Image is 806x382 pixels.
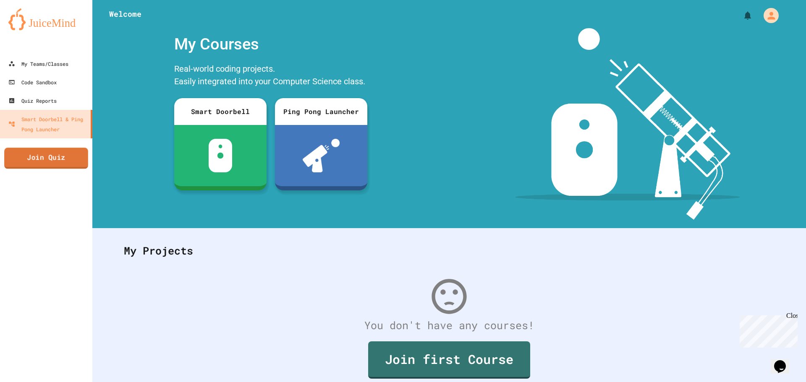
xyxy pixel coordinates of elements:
[8,59,68,69] div: My Teams/Classes
[727,8,755,23] div: My Notifications
[755,6,781,25] div: My Account
[736,312,798,348] iframe: chat widget
[515,28,740,220] img: banner-image-my-projects.png
[4,148,88,169] a: Join Quiz
[3,3,58,53] div: Chat with us now!Close
[771,348,798,374] iframe: chat widget
[8,96,57,106] div: Quiz Reports
[368,341,530,379] a: Join first Course
[115,234,783,267] div: My Projects
[303,139,340,172] img: ppl-with-ball.png
[170,60,372,92] div: Real-world coding projects. Easily integrated into your Computer Science class.
[115,317,783,333] div: You don't have any courses!
[8,8,84,30] img: logo-orange.svg
[275,98,367,125] div: Ping Pong Launcher
[170,28,372,60] div: My Courses
[174,98,267,125] div: Smart Doorbell
[8,77,57,87] div: Code Sandbox
[8,114,87,134] div: Smart Doorbell & Ping Pong Launcher
[209,139,233,172] img: sdb-white.svg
